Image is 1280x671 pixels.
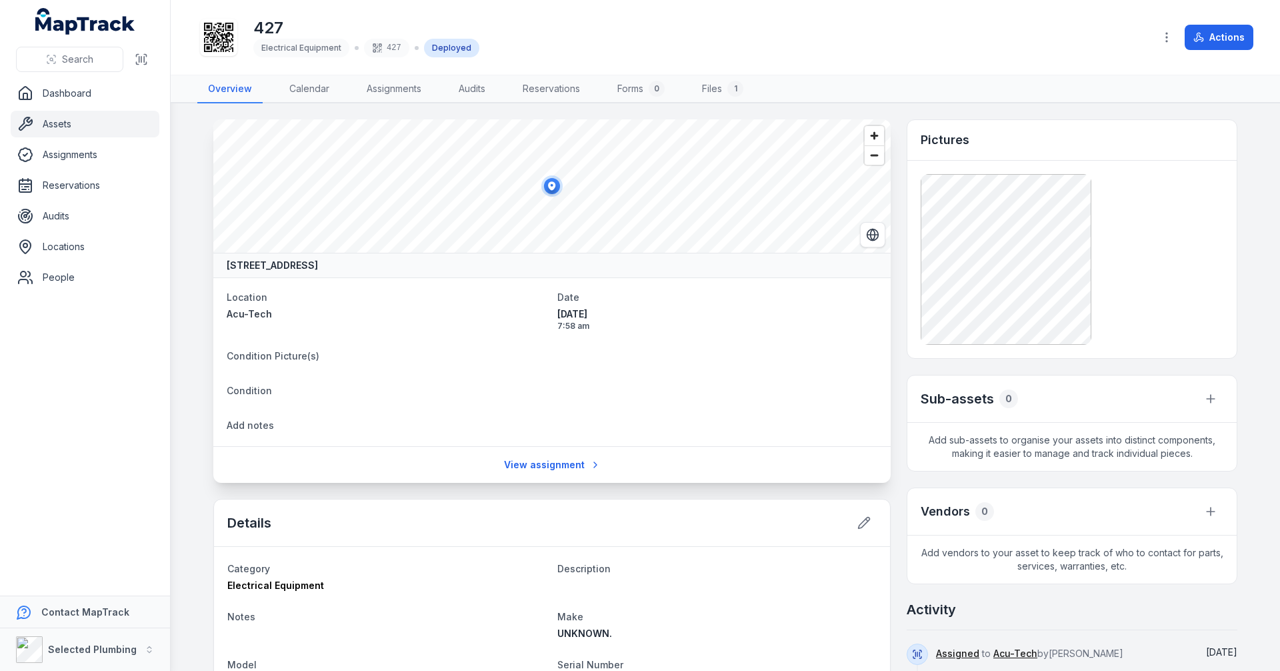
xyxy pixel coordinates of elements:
[227,580,324,591] span: Electrical Equipment
[227,259,318,272] strong: [STREET_ADDRESS]
[557,291,579,303] span: Date
[364,39,409,57] div: 427
[865,145,884,165] button: Zoom out
[607,75,675,103] a: Forms0
[11,111,159,137] a: Assets
[512,75,591,103] a: Reservations
[227,291,267,303] span: Location
[227,350,319,362] span: Condition Picture(s)
[253,17,479,39] h1: 427
[1206,646,1237,658] span: [DATE]
[557,321,877,331] span: 7:58 am
[999,390,1018,408] div: 0
[1206,646,1237,658] time: 8/8/2025, 7:58:13 AM
[227,611,255,622] span: Notes
[921,390,994,408] h2: Sub-assets
[936,647,979,660] a: Assigned
[907,600,956,619] h2: Activity
[227,308,272,319] span: Acu-Tech
[62,53,93,66] span: Search
[261,43,341,53] span: Electrical Equipment
[227,514,271,532] h2: Details
[35,8,135,35] a: MapTrack
[213,119,891,253] canvas: Map
[860,222,885,247] button: Switch to Satellite View
[11,141,159,168] a: Assignments
[227,307,547,321] a: Acu-Tech
[557,307,877,321] span: [DATE]
[921,502,970,521] h3: Vendors
[11,172,159,199] a: Reservations
[227,563,270,574] span: Category
[936,648,1123,659] span: to by [PERSON_NAME]
[993,647,1037,660] a: Acu-Tech
[557,659,623,670] span: Serial Number
[356,75,432,103] a: Assignments
[975,502,994,521] div: 0
[227,385,272,396] span: Condition
[11,80,159,107] a: Dashboard
[907,536,1237,584] span: Add vendors to your asset to keep track of who to contact for parts, services, warranties, etc.
[279,75,340,103] a: Calendar
[921,131,969,149] h3: Pictures
[649,81,665,97] div: 0
[11,264,159,291] a: People
[557,628,612,639] span: UNKNOWN.
[907,423,1237,471] span: Add sub-assets to organise your assets into distinct components, making it easier to manage and t...
[557,611,583,622] span: Make
[691,75,754,103] a: Files1
[48,644,137,655] strong: Selected Plumbing
[1185,25,1253,50] button: Actions
[727,81,743,97] div: 1
[11,203,159,229] a: Audits
[16,47,123,72] button: Search
[227,420,274,431] span: Add notes
[227,659,257,670] span: Model
[41,606,129,618] strong: Contact MapTrack
[865,126,884,145] button: Zoom in
[11,233,159,260] a: Locations
[557,563,611,574] span: Description
[197,75,263,103] a: Overview
[448,75,496,103] a: Audits
[495,452,609,478] a: View assignment
[424,39,479,57] div: Deployed
[557,307,877,331] time: 8/8/2025, 7:58:13 AM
